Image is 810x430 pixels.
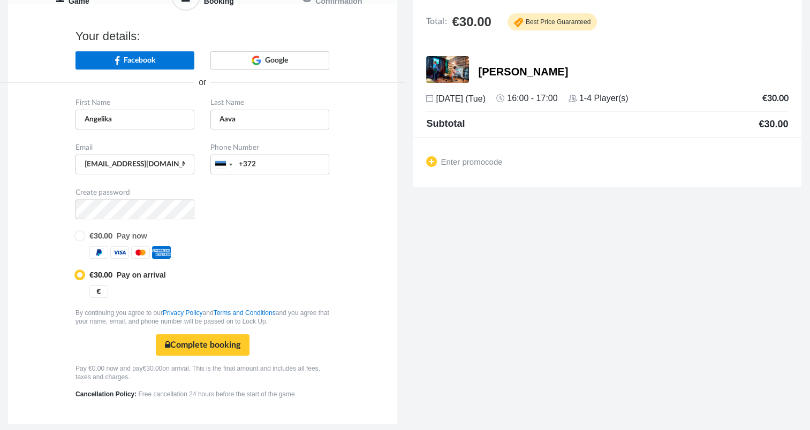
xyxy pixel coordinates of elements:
b: €30.00 [89,233,112,240]
a: Facebook [75,51,194,69]
button: Complete booking [156,334,249,356]
input: John [75,110,194,129]
b: €30.00 [89,272,112,279]
td: Pay now [85,231,196,242]
input: 1234567890 [210,155,329,174]
label: Phone Number [210,142,259,153]
span: Facebook [124,55,155,66]
a: Google [210,51,329,69]
td: Pay on arrival [85,270,196,281]
td: €30.00 [750,94,788,104]
label: First Name [75,97,110,108]
label: Email [75,142,93,153]
p: Pay €0.00 now and pay on arrival. This is the final amount and includes all fees, taxes and charges. [75,364,329,381]
a: Privacy Policy [163,309,203,317]
span: €30.00 [759,119,788,129]
a: Terms and Conditions [214,309,276,317]
span: [DATE] (Tue) [426,94,485,103]
div: Cash [89,285,108,298]
span: Total: [426,17,446,27]
div: Estonia (Eesti): +372 [211,155,236,174]
p: By continuing you agree to our and and you agree that your name, email, and phone number will be ... [75,309,329,326]
span: €30.00 [452,15,491,29]
span: Free cancellation 24 hours before the start of the game [138,390,294,398]
h4: Your details: [75,30,329,43]
b: Cancellation Policy: [75,390,137,398]
span: 16:00 - 17:00 [496,94,557,103]
span: Best Price Guaranteed [514,18,591,27]
span: 1-4 Player(s) [569,94,629,103]
label: Last Name [210,97,244,108]
input: example@gmail.com [75,155,194,174]
input: Doe [210,110,329,129]
label: Create password [75,187,130,198]
span: Subtotal [426,119,465,128]
img: 2d19c88ca03af4758.jpg [426,56,469,83]
span: €30.00 [143,365,163,372]
span: Google [265,55,288,66]
span: [PERSON_NAME] [478,65,568,78]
